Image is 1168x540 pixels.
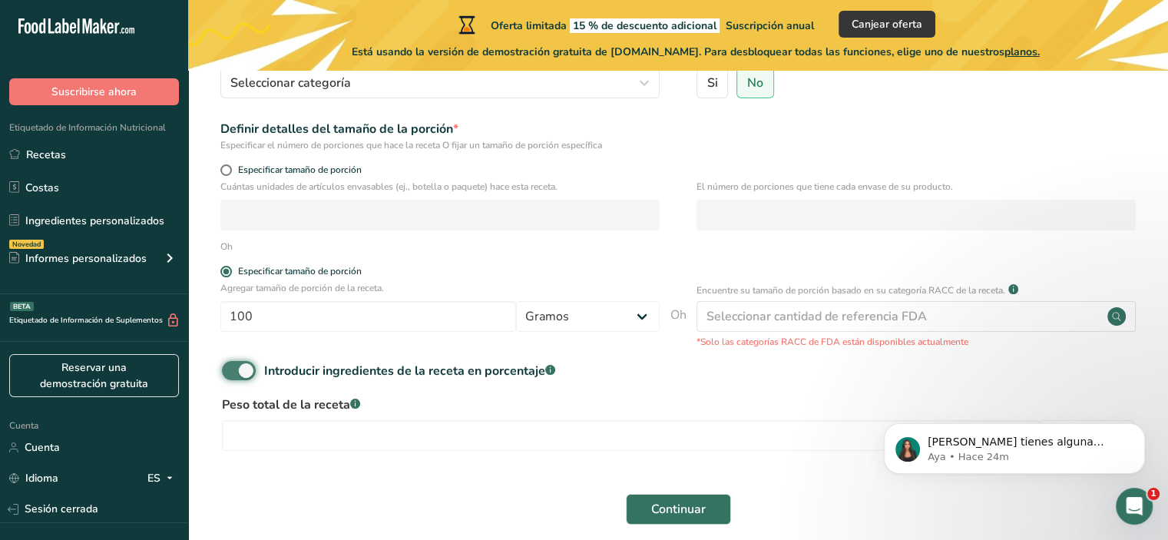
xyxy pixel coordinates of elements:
iframe: Mensaje de notificaciones del intercomunicador [861,391,1168,499]
button: Suscribirse ahora [9,78,179,105]
font: *Solo las categorías RACC de FDA están disponibles actualmente [696,336,968,348]
font: Etiquetado de Información de Suplementos [9,315,163,326]
font: Etiquetado de Información Nutricional [9,121,166,134]
button: Seleccionar categoría [220,68,660,98]
font: Especificar tamaño de porción [238,164,362,176]
font: Encuentre su tamaño de porción basado en su categoría RACC de la receta. [696,284,1005,297]
font: Reservar una demostración gratuita [40,360,148,391]
font: Cuenta [25,440,60,455]
font: BETA [13,302,31,311]
font: Cuenta [9,419,38,432]
font: Recetas [26,147,66,162]
font: Si [707,75,718,91]
font: planos. [1004,45,1040,59]
font: Especificar el número de porciones que hace la receta O fijar un tamaño de porción específica [220,139,602,151]
font: Canjear oferta [852,17,922,31]
font: Agregar tamaño de porción de la receta. [220,282,384,294]
font: Idioma [25,471,58,485]
button: Continuar [626,494,731,525]
font: Sesión cerrada [25,502,98,516]
font: Oferta limitada [491,18,567,33]
font: Cuántas unidades de artículos envasables (ej., botella o paquete) hace esta receta. [220,181,558,193]
a: Reservar una demostración gratuita [9,354,179,397]
font: Seleccionar categoría [230,75,351,91]
font: Continuar [651,501,706,518]
font: ES [147,471,160,485]
iframe: Chat en vivo de Intercom [1116,488,1153,525]
font: Suscripción anual [726,18,814,33]
font: Oh [220,240,233,253]
font: Costas [25,181,59,195]
font: Novedad [12,240,41,249]
font: Definir detalles del tamaño de la porción [220,121,453,137]
font: Oh [670,306,687,323]
font: Seleccionar cantidad de referencia FDA [706,308,927,325]
input: Escribe aquí el tamaño de la porción. [220,301,516,332]
font: 15 % de descuento adicional [573,18,716,33]
font: Suscribirse ahora [51,84,137,99]
font: Informes personalizados [25,251,147,266]
font: Especificar tamaño de porción [238,265,362,277]
font: Ingredientes personalizados [25,214,164,228]
font: El número de porciones que tiene cada envase de su producto. [696,181,953,193]
font: No [747,75,763,91]
font: Introducir ingredientes de la receta en porcentaje [264,363,545,379]
button: Canjear oferta [839,11,935,38]
font: 1 [1150,489,1156,499]
font: Está usando la versión de demostración gratuita de [DOMAIN_NAME]. Para desbloquear todas las func... [352,45,1004,59]
font: Peso total de la receta [222,396,350,413]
